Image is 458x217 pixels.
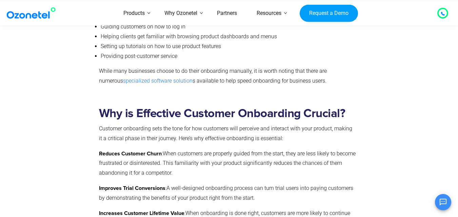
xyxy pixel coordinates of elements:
span: : [165,185,166,191]
span: Guiding customers on how to log in [101,23,185,30]
strong: Reduces Customer Churn [99,151,162,156]
span: Setting up tutorials on how to use product features [101,43,221,49]
a: Partners [207,1,247,25]
strong: Improves Trial Conversions [99,186,165,191]
strong: Increases Customer Lifetime Value [99,211,184,216]
a: Request a Demo [300,4,358,22]
span: : [184,210,185,216]
span: When customers are properly guided from the start, they are less likely to become frustrated or d... [99,150,356,176]
span: While many businesses choose to do their onboarding manually, it is worth noting that there are n... [99,68,327,84]
button: Open chat [435,194,451,210]
a: Why Ozonetel [155,1,207,25]
span: : [162,150,163,157]
span: A well-designed onboarding process can turn trial users into paying customers by demonstrating th... [99,185,353,201]
span: Customer onboarding sets the tone for how customers will perceive and interact with your product,... [99,125,352,142]
span: Helping clients get familiar with browsing product dashboards and menus [101,33,277,40]
span: Providing post-customer service [101,53,177,59]
a: Resources [247,1,291,25]
strong: Why is Effective Customer Onboarding Crucial? [99,108,345,120]
a: Products [114,1,155,25]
